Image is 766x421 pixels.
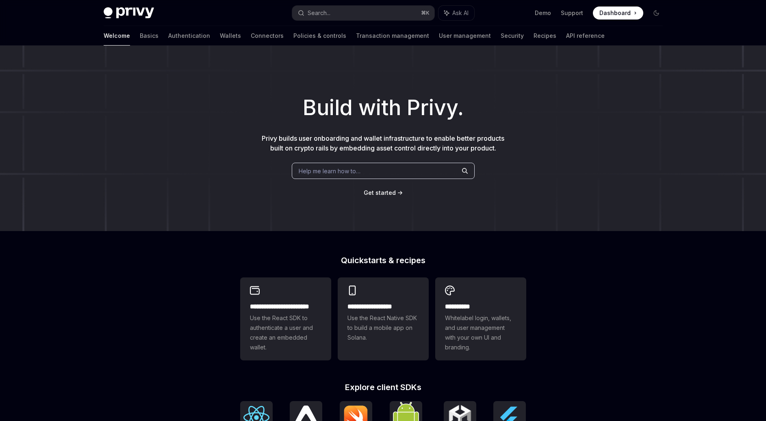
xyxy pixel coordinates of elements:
[535,9,551,17] a: Demo
[262,134,504,152] span: Privy builds user onboarding and wallet infrastructure to enable better products built on crypto ...
[338,277,429,360] a: **** **** **** ***Use the React Native SDK to build a mobile app on Solana.
[421,10,430,16] span: ⌘ K
[435,277,526,360] a: **** *****Whitelabel login, wallets, and user management with your own UI and branding.
[445,313,516,352] span: Whitelabel login, wallets, and user management with your own UI and branding.
[293,26,346,46] a: Policies & controls
[364,189,396,196] span: Get started
[13,92,753,124] h1: Build with Privy.
[250,313,321,352] span: Use the React SDK to authenticate a user and create an embedded wallet.
[347,313,419,342] span: Use the React Native SDK to build a mobile app on Solana.
[501,26,524,46] a: Security
[240,256,526,264] h2: Quickstarts & recipes
[438,6,474,20] button: Ask AI
[220,26,241,46] a: Wallets
[140,26,158,46] a: Basics
[593,7,643,20] a: Dashboard
[599,9,631,17] span: Dashboard
[104,7,154,19] img: dark logo
[168,26,210,46] a: Authentication
[251,26,284,46] a: Connectors
[561,9,583,17] a: Support
[534,26,556,46] a: Recipes
[240,383,526,391] h2: Explore client SDKs
[356,26,429,46] a: Transaction management
[439,26,491,46] a: User management
[566,26,605,46] a: API reference
[292,6,434,20] button: Search...⌘K
[308,8,330,18] div: Search...
[104,26,130,46] a: Welcome
[650,7,663,20] button: Toggle dark mode
[452,9,469,17] span: Ask AI
[364,189,396,197] a: Get started
[299,167,360,175] span: Help me learn how to…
